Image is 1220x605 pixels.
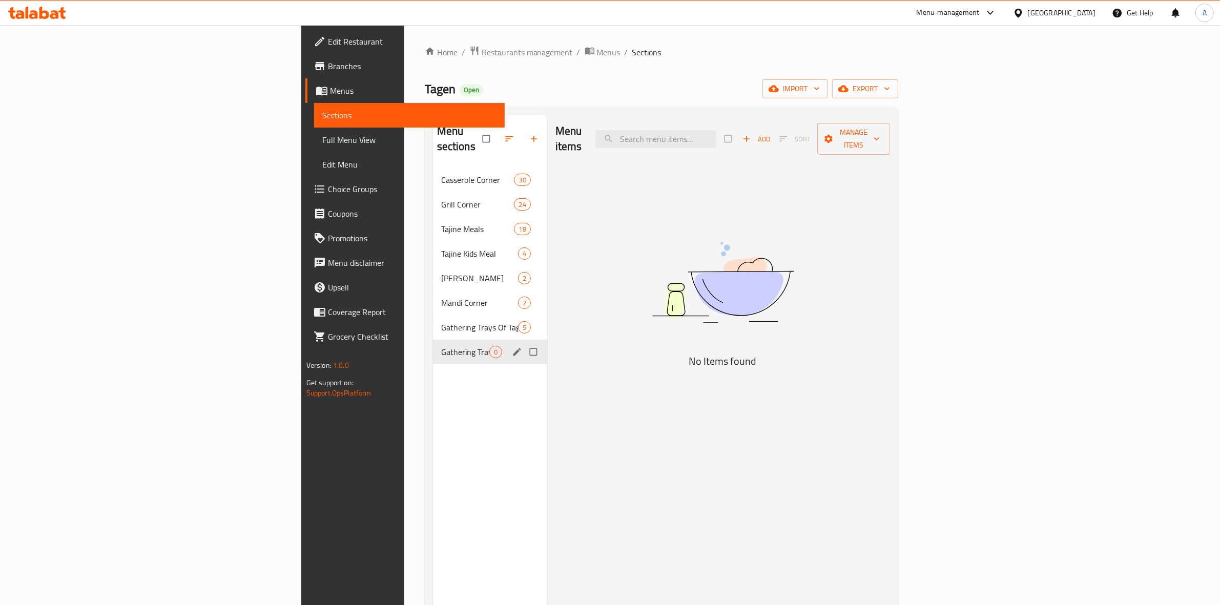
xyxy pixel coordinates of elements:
span: Menus [330,85,497,97]
span: Mandi Corner [441,297,518,309]
button: Add section [523,128,547,150]
span: Branches [328,60,497,72]
span: 5 [519,323,530,332]
span: export [840,82,890,95]
span: import [771,82,820,95]
span: Grill Corner [441,198,514,211]
span: Sort items [773,131,817,147]
span: Get support on: [306,376,354,389]
div: items [514,174,530,186]
button: import [762,79,828,98]
a: Edit Restaurant [305,29,505,54]
span: 4 [519,249,530,259]
span: Sections [632,46,661,58]
a: Menu disclaimer [305,251,505,275]
span: Menus [597,46,621,58]
div: items [518,297,531,309]
a: Choice Groups [305,177,505,201]
span: 18 [514,224,530,234]
span: Gathering Trays Of Tagen [441,321,518,333]
span: Choice Groups [328,183,497,195]
li: / [577,46,581,58]
div: items [514,223,530,235]
a: Support.OpsPlatform [306,386,371,400]
nav: breadcrumb [425,46,899,59]
span: Full Menu View [322,134,497,146]
span: Promotions [328,232,497,244]
span: Grocery Checklist [328,330,497,343]
span: Edit Restaurant [328,35,497,48]
div: items [518,272,531,284]
span: 2 [519,298,530,308]
div: Gathering Trays From Tajine0edit [433,340,547,364]
span: Gathering Trays From Tajine [441,346,489,358]
span: 0 [490,347,502,357]
span: Add [742,133,770,145]
a: Branches [305,54,505,78]
span: Menu disclaimer [328,257,497,269]
span: Upsell [328,281,497,294]
span: Tajine Kids Meal [441,247,518,260]
a: Full Menu View [314,128,505,152]
span: Coupons [328,207,497,220]
span: [PERSON_NAME] [441,272,518,284]
span: 30 [514,175,530,185]
span: Version: [306,359,332,372]
span: Add item [740,131,773,147]
div: items [518,321,531,333]
div: Tajine Kids Meal4 [433,241,547,266]
span: 2 [519,274,530,283]
img: dish.svg [595,215,851,350]
span: 1.0.0 [333,359,349,372]
span: Tajine Meals [441,223,514,235]
a: Coverage Report [305,300,505,324]
div: Casserole Corner30 [433,168,547,192]
a: Upsell [305,275,505,300]
button: edit [510,345,526,359]
span: Sections [322,109,497,121]
input: search [595,130,716,148]
div: Mandi Corner2 [433,290,547,315]
span: Coverage Report [328,306,497,318]
span: Manage items [825,126,882,152]
h2: Menu items [555,123,584,154]
span: Sort sections [498,128,523,150]
div: items [518,247,531,260]
a: Promotions [305,226,505,251]
div: [GEOGRAPHIC_DATA] [1028,7,1095,18]
div: items [514,198,530,211]
span: 24 [514,200,530,210]
button: Add [740,131,773,147]
a: Restaurants management [469,46,573,59]
span: Restaurants management [482,46,573,58]
span: Edit Menu [322,158,497,171]
div: items [489,346,502,358]
nav: Menu sections [433,163,547,368]
a: Grocery Checklist [305,324,505,349]
div: [PERSON_NAME]2 [433,266,547,290]
button: Manage items [817,123,890,155]
a: Coupons [305,201,505,226]
span: Select all sections [477,129,498,149]
div: Grill Corner24 [433,192,547,217]
a: Menus [305,78,505,103]
button: export [832,79,898,98]
a: Edit Menu [314,152,505,177]
span: Casserole Corner [441,174,514,186]
div: Gathering Trays Of Tagen5 [433,315,547,340]
span: A [1203,7,1207,18]
li: / [625,46,628,58]
h5: No Items found [595,353,851,369]
div: Menu-management [917,7,980,19]
div: Tajine Meals18 [433,217,547,241]
a: Sections [314,103,505,128]
a: Menus [585,46,621,59]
